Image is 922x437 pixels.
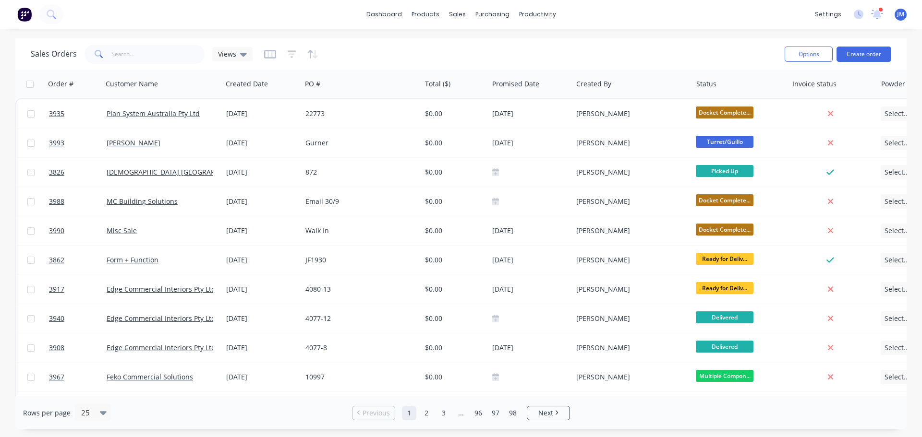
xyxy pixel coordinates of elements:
[305,314,412,323] div: 4077-12
[17,7,32,22] img: Factory
[107,255,158,264] a: Form + Function
[837,47,891,62] button: Create order
[425,109,481,118] div: $0.00
[107,372,193,381] a: Feko Commercial Solutions
[538,408,553,418] span: Next
[49,333,107,362] a: 3908
[576,109,683,118] div: [PERSON_NAME]
[49,255,64,265] span: 3862
[49,158,107,187] a: 3826
[696,194,753,206] span: Docket Complete...
[49,109,64,118] span: 3935
[106,79,158,89] div: Customer Name
[885,372,910,382] span: Select...
[696,165,753,177] span: Picked Up
[49,372,64,382] span: 3967
[305,372,412,382] div: 10997
[226,372,298,382] div: [DATE]
[885,343,910,353] span: Select...
[305,343,412,353] div: 4077-8
[49,216,107,245] a: 3990
[425,372,481,382] div: $0.00
[49,187,107,216] a: 3988
[514,7,561,22] div: productivity
[576,255,683,265] div: [PERSON_NAME]
[425,79,450,89] div: Total ($)
[696,224,753,236] span: Docket Complete...
[49,167,64,177] span: 3826
[348,406,574,420] ul: Pagination
[31,49,77,59] h1: Sales Orders
[492,225,569,237] div: [DATE]
[226,138,298,148] div: [DATE]
[226,109,298,118] div: [DATE]
[305,197,412,206] div: Email 30/9
[444,7,471,22] div: sales
[527,408,570,418] a: Next page
[305,138,412,148] div: Gurner
[425,284,481,294] div: $0.00
[696,282,753,294] span: Ready for Deliv...
[576,314,683,323] div: [PERSON_NAME]
[576,197,683,206] div: [PERSON_NAME]
[785,47,833,62] button: Options
[107,138,160,147] a: [PERSON_NAME]
[492,254,569,266] div: [DATE]
[49,284,64,294] span: 3917
[48,79,73,89] div: Order #
[576,226,683,236] div: [PERSON_NAME]
[425,138,481,148] div: $0.00
[49,246,107,274] a: 3862
[885,138,910,148] span: Select...
[49,343,64,353] span: 3908
[305,167,412,177] div: 872
[885,167,910,177] span: Select...
[49,138,64,148] span: 3993
[885,255,910,265] span: Select...
[492,108,569,120] div: [DATE]
[352,408,395,418] a: Previous page
[471,7,514,22] div: purchasing
[885,226,910,236] span: Select...
[49,363,107,391] a: 3967
[488,406,503,420] a: Page 97
[454,406,468,420] a: Jump forward
[696,311,753,323] span: Delivered
[49,226,64,236] span: 3990
[107,343,216,352] a: Edge Commercial Interiors Pty Ltd
[471,406,485,420] a: Page 96
[425,343,481,353] div: $0.00
[107,109,200,118] a: Plan System Australia Pty Ltd
[885,109,910,118] span: Select...
[425,167,481,177] div: $0.00
[576,138,683,148] div: [PERSON_NAME]
[49,129,107,157] a: 3993
[425,255,481,265] div: $0.00
[492,137,569,149] div: [DATE]
[437,406,451,420] a: Page 3
[49,275,107,304] a: 3917
[696,79,716,89] div: Status
[492,79,539,89] div: Promised Date
[305,255,412,265] div: JF1930
[792,79,837,89] div: Invoice status
[425,226,481,236] div: $0.00
[506,406,520,420] a: Page 98
[226,79,268,89] div: Created Date
[107,314,216,323] a: Edge Commercial Interiors Pty Ltd
[363,408,390,418] span: Previous
[885,284,910,294] span: Select...
[407,7,444,22] div: products
[576,167,683,177] div: [PERSON_NAME]
[107,226,137,235] a: Misc Sale
[49,197,64,206] span: 3988
[425,197,481,206] div: $0.00
[576,372,683,382] div: [PERSON_NAME]
[107,167,247,177] a: [DEMOGRAPHIC_DATA] [GEOGRAPHIC_DATA]
[696,253,753,265] span: Ready for Deliv...
[305,79,320,89] div: PO #
[49,392,107,421] a: 3978
[696,370,753,382] span: Multiple Compon...
[576,343,683,353] div: [PERSON_NAME]
[696,136,753,148] span: Turret/Guillo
